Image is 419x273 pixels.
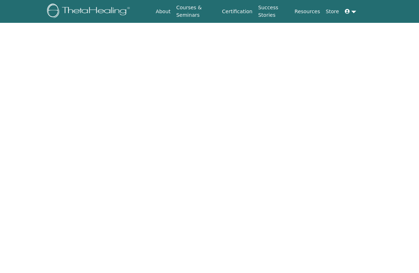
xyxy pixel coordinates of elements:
[255,1,292,22] a: Success Stories
[219,5,255,18] a: Certification
[173,1,219,22] a: Courses & Seminars
[323,5,342,18] a: Store
[47,4,132,20] img: logo.png
[153,5,173,18] a: About
[292,5,323,18] a: Resources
